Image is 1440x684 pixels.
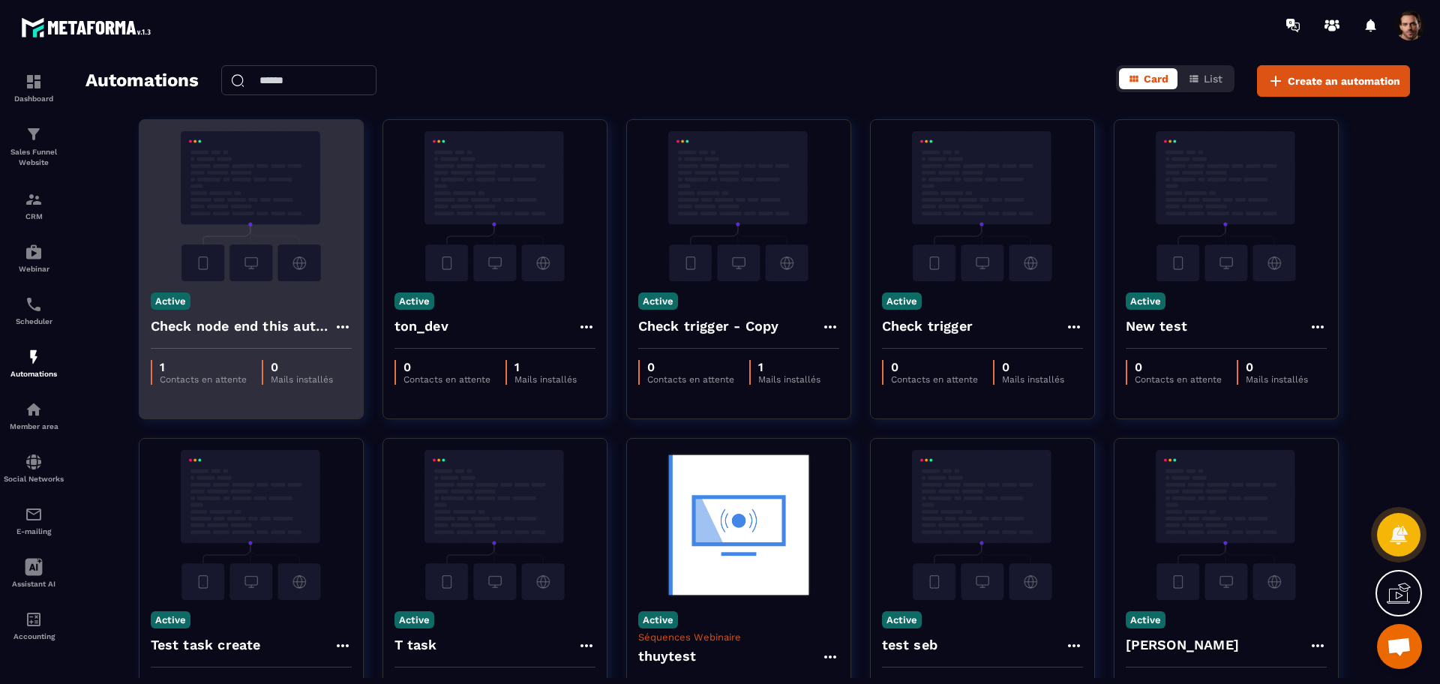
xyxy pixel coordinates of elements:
p: Active [882,292,922,310]
a: Assistant AI [4,547,64,599]
p: 1 [758,360,820,374]
img: automation-background [638,450,839,600]
p: Mails installés [514,374,577,385]
p: Webinar [4,265,64,273]
a: automationsautomationsWebinar [4,232,64,284]
p: 0 [891,360,978,374]
img: social-network [25,453,43,471]
img: automations [25,348,43,366]
p: Active [882,611,922,628]
p: Active [151,292,190,310]
p: Member area [4,422,64,430]
p: Contacts en attente [1135,374,1222,385]
p: E-mailing [4,527,64,535]
img: formation [25,73,43,91]
h4: T task [394,634,437,655]
img: automation-background [394,450,595,600]
h2: Automations [85,65,199,97]
h4: [PERSON_NAME] [1126,634,1240,655]
p: Active [151,611,190,628]
p: Assistant AI [4,580,64,588]
img: automation-background [394,131,595,281]
a: formationformationDashboard [4,61,64,114]
a: automationsautomationsMember area [4,389,64,442]
p: Active [394,611,434,628]
img: automation-background [1126,131,1327,281]
div: Mở cuộc trò chuyện [1377,624,1422,669]
p: Automations [4,370,64,378]
p: Mails installés [1246,374,1308,385]
p: 0 [1246,360,1308,374]
a: formationformationSales Funnel Website [4,114,64,179]
p: Active [394,292,434,310]
p: Social Networks [4,475,64,483]
img: accountant [25,610,43,628]
p: 0 [1002,360,1064,374]
img: automation-background [151,450,352,600]
p: Active [638,611,678,628]
p: Mails installés [1002,374,1064,385]
p: Active [1126,611,1165,628]
button: Card [1119,68,1177,89]
p: CRM [4,212,64,220]
h4: ton_dev [394,316,448,337]
button: Create an automation [1257,65,1410,97]
p: Sales Funnel Website [4,147,64,168]
span: Card [1144,73,1168,85]
p: 0 [403,360,490,374]
span: Create an automation [1288,73,1400,88]
p: Dashboard [4,94,64,103]
p: Contacts en attente [647,374,734,385]
img: logo [21,13,156,41]
p: 1 [514,360,577,374]
h4: Check node end this automation [151,316,334,337]
img: automation-background [151,131,352,281]
a: accountantaccountantAccounting [4,599,64,652]
a: social-networksocial-networkSocial Networks [4,442,64,494]
p: Séquences Webinaire [638,631,839,643]
img: automation-background [882,450,1083,600]
h4: Check trigger [882,316,973,337]
h4: thuytest [638,646,697,667]
h4: test seb [882,634,938,655]
h4: Test task create [151,634,261,655]
img: automation-background [1126,450,1327,600]
p: Active [638,292,678,310]
img: formation [25,125,43,143]
img: automation-background [638,131,839,281]
img: scheduler [25,295,43,313]
p: Accounting [4,632,64,640]
p: 1 [160,360,247,374]
p: 0 [647,360,734,374]
p: Contacts en attente [160,374,247,385]
p: Scheduler [4,317,64,325]
button: List [1179,68,1231,89]
p: Mails installés [271,374,333,385]
img: automations [25,400,43,418]
a: automationsautomationsAutomations [4,337,64,389]
a: emailemailE-mailing [4,494,64,547]
img: automations [25,243,43,261]
span: List [1204,73,1222,85]
h4: New test [1126,316,1188,337]
a: schedulerschedulerScheduler [4,284,64,337]
img: automation-background [882,131,1083,281]
p: 0 [271,360,333,374]
h4: Check trigger - Copy [638,316,779,337]
p: Contacts en attente [403,374,490,385]
img: email [25,505,43,523]
a: formationformationCRM [4,179,64,232]
p: Active [1126,292,1165,310]
p: 0 [1135,360,1222,374]
p: Mails installés [758,374,820,385]
img: formation [25,190,43,208]
p: Contacts en attente [891,374,978,385]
